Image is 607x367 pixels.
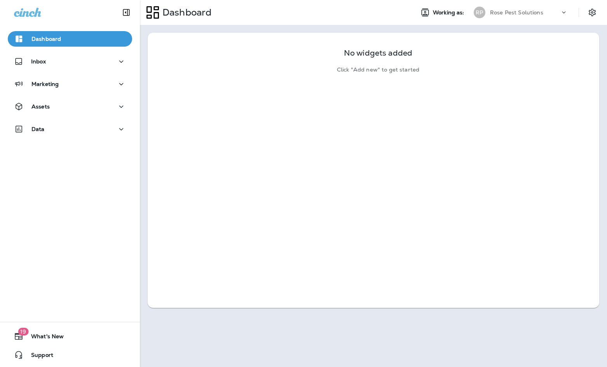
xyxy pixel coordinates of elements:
[31,126,45,132] p: Data
[8,99,132,114] button: Assets
[31,58,46,65] p: Inbox
[8,121,132,137] button: Data
[31,103,50,110] p: Assets
[585,5,599,19] button: Settings
[31,36,61,42] p: Dashboard
[474,7,485,18] div: RP
[8,329,132,344] button: 19What's New
[433,9,466,16] span: Working as:
[8,347,132,363] button: Support
[115,5,137,20] button: Collapse Sidebar
[23,333,64,343] span: What's New
[159,7,211,18] p: Dashboard
[337,66,419,73] p: Click "Add new" to get started
[23,352,53,361] span: Support
[31,81,59,87] p: Marketing
[8,76,132,92] button: Marketing
[344,50,412,56] p: No widgets added
[8,31,132,47] button: Dashboard
[18,328,28,336] span: 19
[8,54,132,69] button: Inbox
[490,9,543,16] p: Rose Pest Solutions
